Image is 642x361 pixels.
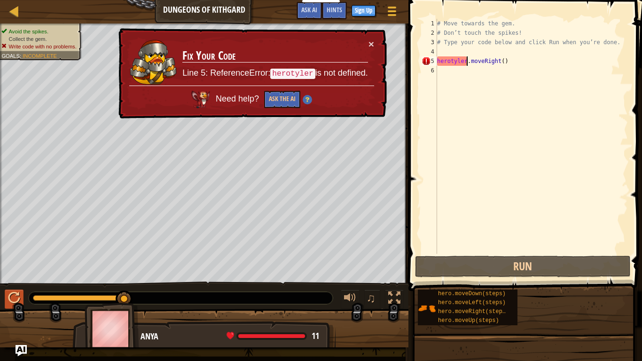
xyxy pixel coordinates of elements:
img: thang_avatar_frame.png [85,303,139,355]
img: Hint [303,95,312,104]
img: duck_senick.png [130,39,177,85]
li: Write code with no problems. [1,43,76,50]
button: Ask AI [16,345,27,356]
span: Hints [327,5,342,14]
button: Adjust volume [341,290,360,309]
li: Avoid the spikes. [1,28,76,35]
span: Collect the gem. [9,36,47,42]
button: Ask AI [297,2,322,19]
img: portrait.png [418,299,436,317]
span: hero.moveUp(steps) [438,317,499,324]
div: 5 [422,56,437,66]
span: hero.moveDown(steps) [438,290,506,297]
div: 2 [422,28,437,38]
button: × [368,39,374,49]
button: Ask the AI [264,91,300,108]
span: hero.moveRight(steps) [438,308,509,315]
span: Ask AI [301,5,317,14]
div: Anya [141,330,326,343]
span: Incomplete [23,53,57,59]
li: Collect the gem. [1,35,76,43]
button: Ctrl + P: Play [5,290,23,309]
span: ♫ [366,291,376,305]
div: 3 [422,38,437,47]
span: 11 [312,330,319,342]
div: 1 [422,19,437,28]
span: : [20,53,23,59]
span: Goals [1,53,20,59]
h3: Fix Your Code [182,49,368,63]
span: Need help? [216,94,261,103]
button: Sign Up [352,5,376,16]
button: Run [415,256,631,277]
code: herotyler [270,69,315,79]
span: Write code with no problems. [9,43,77,49]
div: 4 [422,47,437,56]
button: Show game menu [380,2,404,24]
button: ♫ [364,290,380,309]
span: Avoid the spikes. [9,28,48,34]
button: Toggle fullscreen [385,290,404,309]
p: Line 5: ReferenceError: is not defined. [182,67,368,79]
div: health: 11 / 11 [227,332,319,340]
div: 6 [422,66,437,75]
img: AI [191,91,210,108]
span: hero.moveLeft(steps) [438,299,506,306]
